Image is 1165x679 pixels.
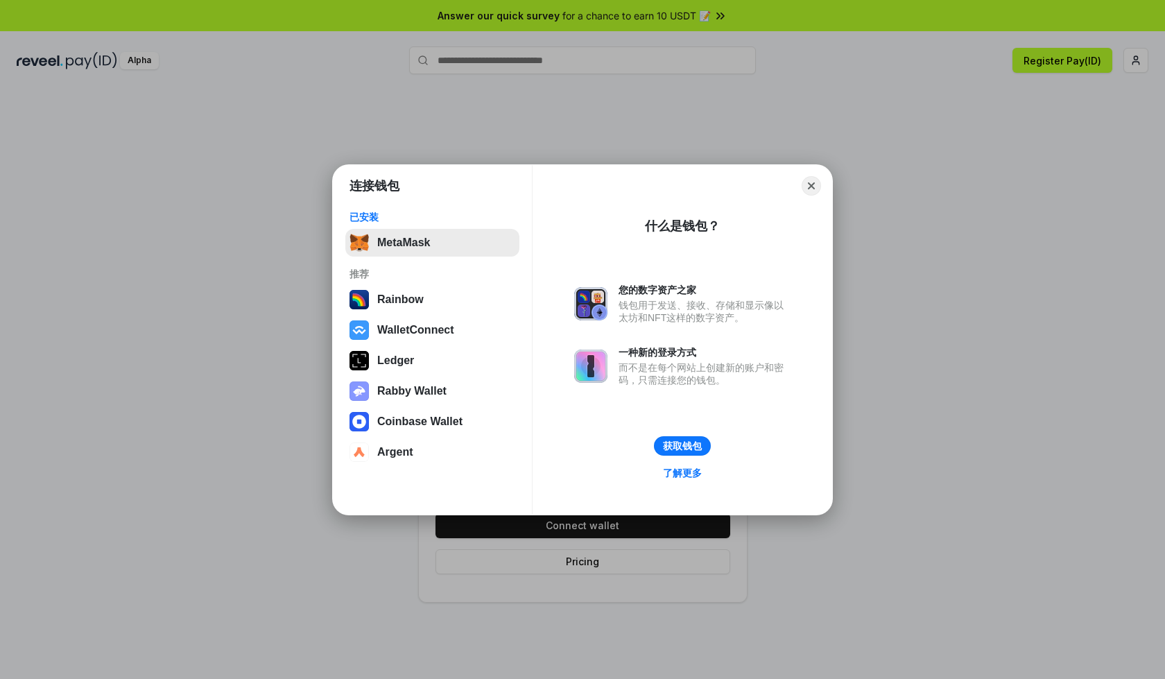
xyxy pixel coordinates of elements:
[663,467,702,479] div: 了解更多
[349,178,399,194] h1: 连接钱包
[349,320,369,340] img: svg+xml,%3Csvg%20width%3D%2228%22%20height%3D%2228%22%20viewBox%3D%220%200%2028%2028%22%20fill%3D...
[654,436,711,456] button: 获取钱包
[663,440,702,452] div: 获取钱包
[655,464,710,482] a: 了解更多
[345,408,519,436] button: Coinbase Wallet
[345,377,519,405] button: Rabby Wallet
[377,446,413,458] div: Argent
[349,412,369,431] img: svg+xml,%3Csvg%20width%3D%2228%22%20height%3D%2228%22%20viewBox%3D%220%200%2028%2028%22%20fill%3D...
[377,324,454,336] div: WalletConnect
[345,347,519,375] button: Ledger
[349,442,369,462] img: svg+xml,%3Csvg%20width%3D%2228%22%20height%3D%2228%22%20viewBox%3D%220%200%2028%2028%22%20fill%3D...
[377,237,430,249] div: MetaMask
[349,268,515,280] div: 推荐
[349,211,515,223] div: 已安装
[345,316,519,344] button: WalletConnect
[619,346,791,359] div: 一种新的登录方式
[377,293,424,306] div: Rainbow
[574,350,607,383] img: svg+xml,%3Csvg%20xmlns%3D%22http%3A%2F%2Fwww.w3.org%2F2000%2Fsvg%22%20fill%3D%22none%22%20viewBox...
[349,290,369,309] img: svg+xml,%3Csvg%20width%3D%22120%22%20height%3D%22120%22%20viewBox%3D%220%200%20120%20120%22%20fil...
[802,176,821,196] button: Close
[645,218,720,234] div: 什么是钱包？
[574,287,607,320] img: svg+xml,%3Csvg%20xmlns%3D%22http%3A%2F%2Fwww.w3.org%2F2000%2Fsvg%22%20fill%3D%22none%22%20viewBox...
[349,381,369,401] img: svg+xml,%3Csvg%20xmlns%3D%22http%3A%2F%2Fwww.w3.org%2F2000%2Fsvg%22%20fill%3D%22none%22%20viewBox...
[619,361,791,386] div: 而不是在每个网站上创建新的账户和密码，只需连接您的钱包。
[345,438,519,466] button: Argent
[349,351,369,370] img: svg+xml,%3Csvg%20xmlns%3D%22http%3A%2F%2Fwww.w3.org%2F2000%2Fsvg%22%20width%3D%2228%22%20height%3...
[377,415,463,428] div: Coinbase Wallet
[619,284,791,296] div: 您的数字资产之家
[377,354,414,367] div: Ledger
[619,299,791,324] div: 钱包用于发送、接收、存储和显示像以太坊和NFT这样的数字资产。
[345,286,519,313] button: Rainbow
[345,229,519,257] button: MetaMask
[349,233,369,252] img: svg+xml,%3Csvg%20fill%3D%22none%22%20height%3D%2233%22%20viewBox%3D%220%200%2035%2033%22%20width%...
[377,385,447,397] div: Rabby Wallet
